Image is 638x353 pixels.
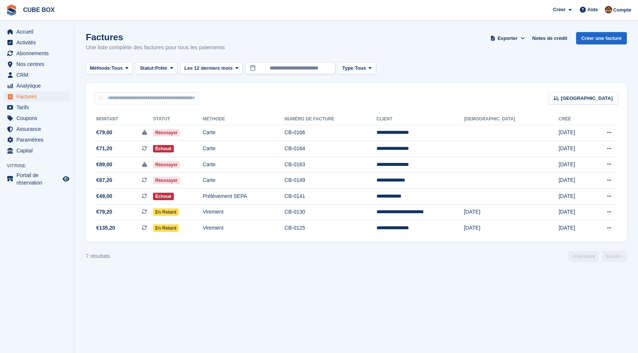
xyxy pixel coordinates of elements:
[561,95,613,102] span: [GEOGRAPHIC_DATA]
[96,129,112,136] span: €79,00
[559,173,589,189] td: [DATE]
[285,113,376,125] th: Numéro de facture
[96,224,115,232] span: €135,20
[4,135,71,145] a: menu
[203,189,284,205] td: Prélèvement SEPA
[153,129,180,136] span: Réessayer
[86,252,110,260] div: 7 résultats
[86,43,225,52] p: Une liste complète des factures pour tous les paiements
[4,37,71,48] a: menu
[285,157,376,173] td: CB-0163
[464,113,559,125] th: [DEMOGRAPHIC_DATA]
[559,220,589,236] td: [DATE]
[16,48,61,59] span: Abonnements
[16,59,61,69] span: Nos centres
[16,37,61,48] span: Activités
[203,220,284,236] td: Virement
[559,189,589,205] td: [DATE]
[338,62,376,75] button: Type: Tous
[153,224,179,232] span: En retard
[498,35,517,42] span: Exporter
[153,208,179,216] span: En retard
[16,91,61,102] span: Factures
[203,125,284,141] td: Carte
[86,62,133,75] button: Méthode: Tous
[559,157,589,173] td: [DATE]
[90,64,112,72] span: Méthode:
[4,48,71,59] a: menu
[568,251,599,262] a: Précédent
[285,220,376,236] td: CB-0125
[153,113,203,125] th: Statut
[613,6,631,14] span: Compte
[285,141,376,157] td: CB-0164
[16,81,61,91] span: Analytique
[464,204,559,220] td: [DATE]
[16,113,61,123] span: Coupons
[16,171,61,186] span: Portail de réservation
[16,135,61,145] span: Paramètres
[96,161,112,168] span: €89,00
[355,64,366,72] span: Tous
[559,113,589,125] th: Créé
[4,81,71,91] a: menu
[285,125,376,141] td: CB-0166
[96,192,112,200] span: €49,00
[576,32,627,44] a: Créer une facture
[285,173,376,189] td: CB-0149
[153,177,180,184] span: Réessayer
[553,6,566,13] span: Créer
[203,157,284,173] td: Carte
[605,6,612,13] img: alex soubira
[136,62,177,75] button: Statut: Prête
[153,145,173,152] span: Échoué
[95,113,153,125] th: Montant
[20,4,57,16] a: CUBE BOX
[203,204,284,220] td: Virement
[602,251,627,262] a: Suivant
[559,141,589,157] td: [DATE]
[559,204,589,220] td: [DATE]
[16,26,61,37] span: Accueil
[180,62,243,75] button: Les 12 derniers mois
[153,193,173,200] span: Échoué
[567,251,628,262] nav: Page
[4,145,71,156] a: menu
[203,113,284,125] th: Méthode
[140,64,155,72] span: Statut:
[62,174,71,183] a: Boutique d'aperçu
[4,26,71,37] a: menu
[464,220,559,236] td: [DATE]
[96,176,112,184] span: €87,20
[203,141,284,157] td: Carte
[489,32,526,44] button: Exporter
[96,145,112,152] span: €71,20
[4,70,71,80] a: menu
[6,4,17,16] img: stora-icon-8386f47178a22dfd0bd8f6a31ec36ba5ce8667c1dd55bd0f319d3a0aa187defe.svg
[112,64,123,72] span: Tous
[96,208,112,216] span: €79,20
[4,171,71,186] a: menu
[285,204,376,220] td: CB-0130
[7,162,74,170] span: Vitrine
[342,64,355,72] span: Type:
[16,124,61,134] span: Assurance
[4,113,71,123] a: menu
[4,59,71,69] a: menu
[529,32,570,44] a: Notes de crédit
[16,70,61,80] span: CRM
[4,91,71,102] a: menu
[16,145,61,156] span: Capital
[153,161,180,168] span: Réessayer
[285,189,376,205] td: CB-0141
[376,113,464,125] th: Client
[86,32,225,42] h1: Factures
[559,125,589,141] td: [DATE]
[203,173,284,189] td: Carte
[16,102,61,113] span: Tarifs
[4,124,71,134] a: menu
[155,64,168,72] span: Prête
[4,102,71,113] a: menu
[184,64,232,72] span: Les 12 derniers mois
[587,6,598,13] span: Aide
